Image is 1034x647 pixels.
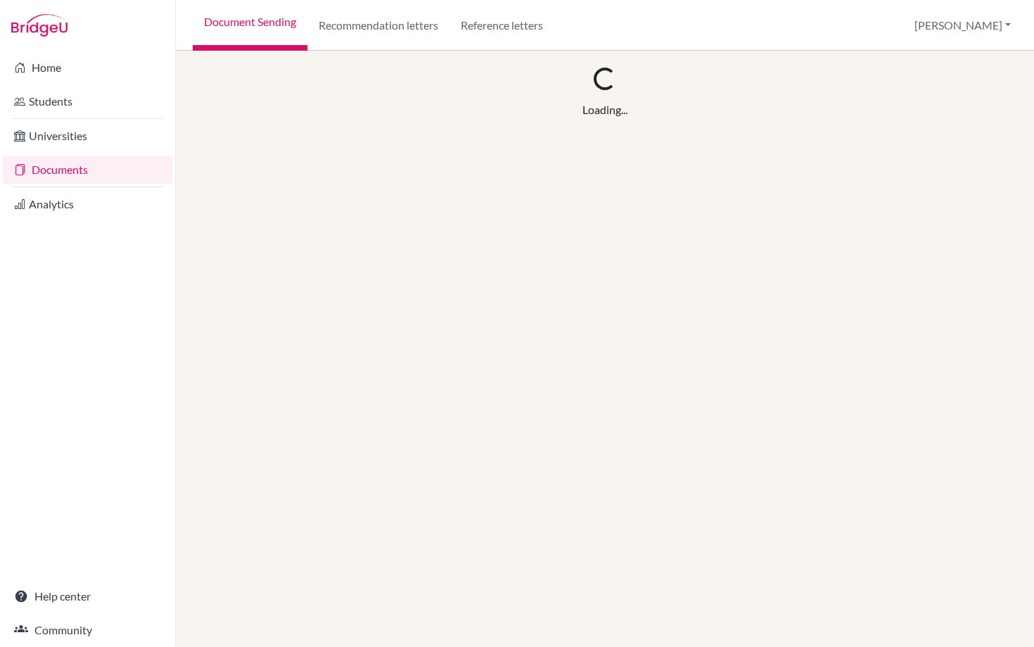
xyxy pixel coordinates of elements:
[3,87,172,115] a: Students
[3,54,172,82] a: Home
[582,101,627,118] div: Loading...
[908,12,1017,39] button: [PERSON_NAME]
[3,616,172,644] a: Community
[11,14,68,37] img: Bridge-U
[3,122,172,150] a: Universities
[3,190,172,218] a: Analytics
[3,156,172,184] a: Documents
[3,582,172,610] a: Help center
